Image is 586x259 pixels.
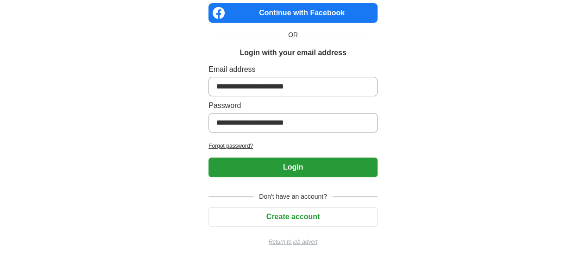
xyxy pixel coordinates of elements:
[239,47,346,58] h1: Login with your email address
[208,142,378,150] a: Forgot password?
[208,3,378,23] a: Continue with Facebook
[208,158,378,177] button: Login
[208,238,378,246] a: Return to job advert
[208,64,378,75] label: Email address
[208,100,378,111] label: Password
[208,207,378,227] button: Create account
[283,30,303,40] span: OR
[253,192,333,202] span: Don't have an account?
[208,213,378,221] a: Create account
